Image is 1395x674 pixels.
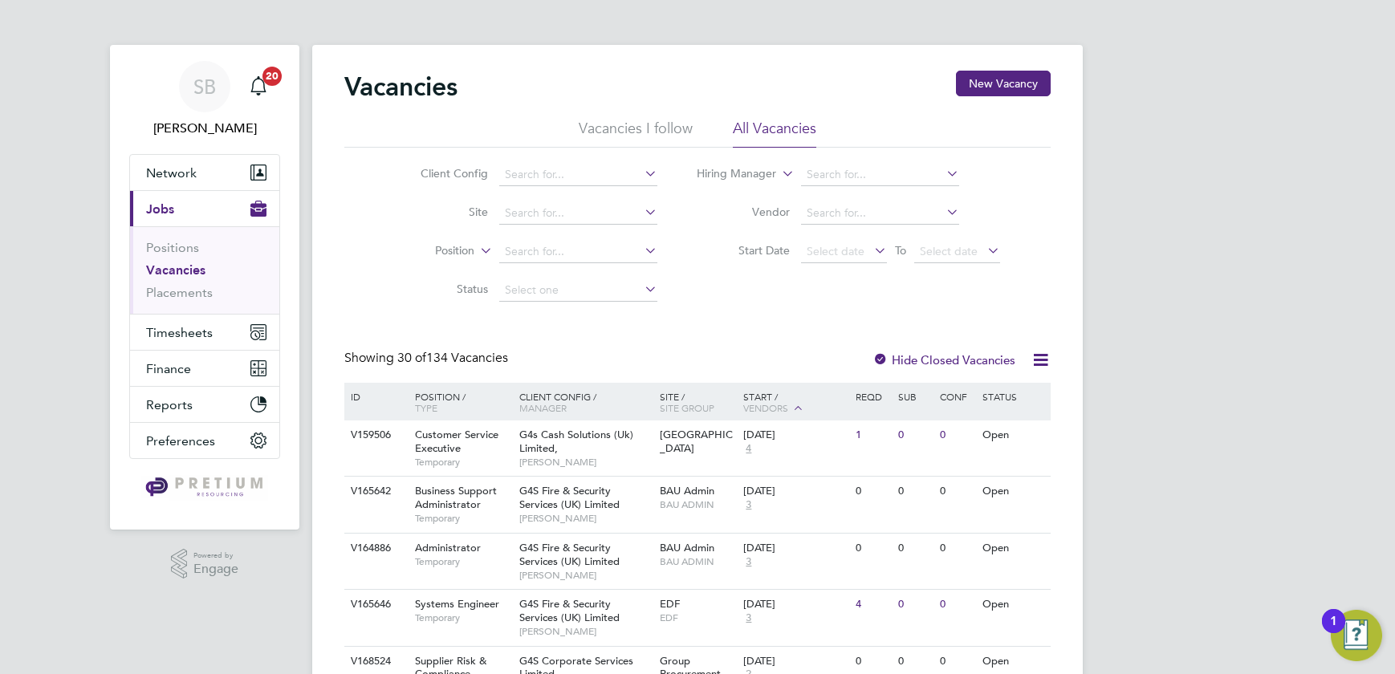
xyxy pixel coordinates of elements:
a: Placements [146,285,213,300]
input: Search for... [801,202,959,225]
a: SB[PERSON_NAME] [129,61,280,138]
div: V159506 [347,420,403,450]
button: New Vacancy [956,71,1051,96]
div: 0 [852,477,893,506]
div: Open [978,590,1048,619]
input: Search for... [801,164,959,186]
div: Conf [936,383,978,410]
label: Site [396,205,488,219]
span: 3 [743,555,754,569]
label: Vendor [697,205,790,219]
a: Vacancies [146,262,205,278]
img: pretium-logo-retina.png [141,475,267,501]
div: Open [978,534,1048,563]
label: Start Date [697,243,790,258]
div: 1 [852,420,893,450]
span: Finance [146,361,191,376]
span: Temporary [415,611,511,624]
div: 0 [936,534,978,563]
span: Manager [519,401,567,414]
label: Hiring Manager [684,166,776,182]
span: Select date [807,244,864,258]
span: Systems Engineer [415,597,499,611]
span: Vendors [743,401,788,414]
div: [DATE] [743,655,848,668]
a: 20 [242,61,275,112]
span: BAU Admin [660,484,714,497]
li: Vacancies I follow [579,119,693,148]
span: [PERSON_NAME] [519,512,652,525]
button: Preferences [130,423,279,458]
div: Jobs [130,226,279,314]
input: Search for... [499,202,657,225]
div: [DATE] [743,598,848,611]
div: Open [978,477,1048,506]
span: BAU Admin [660,541,714,554]
span: To [890,240,911,261]
div: V164886 [347,534,403,563]
span: G4S Fire & Security Services (UK) Limited [519,541,620,568]
div: [DATE] [743,428,848,442]
label: Status [396,282,488,296]
span: Reports [146,397,193,412]
span: Sasha Baird [129,119,280,138]
span: Select date [920,244,978,258]
span: 20 [262,67,282,86]
div: 0 [936,420,978,450]
div: Position / [403,383,515,421]
label: Position [382,243,474,259]
span: Jobs [146,201,174,217]
button: Open Resource Center, 1 new notification [1331,610,1382,661]
div: 0 [894,420,936,450]
span: EDF [660,597,680,611]
span: Customer Service Executive [415,428,498,455]
span: Type [415,401,437,414]
h2: Vacancies [344,71,458,103]
span: Preferences [146,433,215,449]
span: [PERSON_NAME] [519,569,652,582]
div: Open [978,420,1048,450]
span: Administrator [415,541,481,554]
div: ID [347,383,403,410]
a: Powered byEngage [171,549,239,579]
div: Status [978,383,1048,410]
div: 0 [894,477,936,506]
a: Go to home page [129,475,280,501]
span: G4s Cash Solutions (Uk) Limited, [519,428,633,455]
span: Temporary [415,456,511,469]
div: 0 [936,477,978,506]
span: Engage [193,562,238,576]
input: Search for... [499,164,657,186]
button: Jobs [130,191,279,226]
span: Temporary [415,555,511,568]
div: Site / [656,383,740,421]
div: [DATE] [743,485,848,498]
span: 3 [743,498,754,512]
div: Client Config / [515,383,656,421]
div: 0 [894,590,936,619]
button: Reports [130,387,279,422]
div: [DATE] [743,542,848,555]
label: Hide Closed Vacancies [872,352,1015,367]
div: V165646 [347,590,403,619]
span: BAU ADMIN [660,555,736,568]
span: Network [146,165,197,181]
span: SB [193,76,216,97]
div: Showing [344,350,511,367]
span: [PERSON_NAME] [519,625,652,638]
span: Powered by [193,549,238,562]
div: Reqd [852,383,893,410]
button: Network [130,155,279,190]
span: 30 of [397,350,426,366]
span: 3 [743,611,754,625]
a: Positions [146,240,199,255]
span: [GEOGRAPHIC_DATA] [660,428,733,455]
li: All Vacancies [733,119,816,148]
div: Sub [894,383,936,410]
span: G4S Fire & Security Services (UK) Limited [519,597,620,624]
span: Temporary [415,512,511,525]
span: EDF [660,611,736,624]
span: Timesheets [146,325,213,340]
input: Search for... [499,241,657,263]
div: 4 [852,590,893,619]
